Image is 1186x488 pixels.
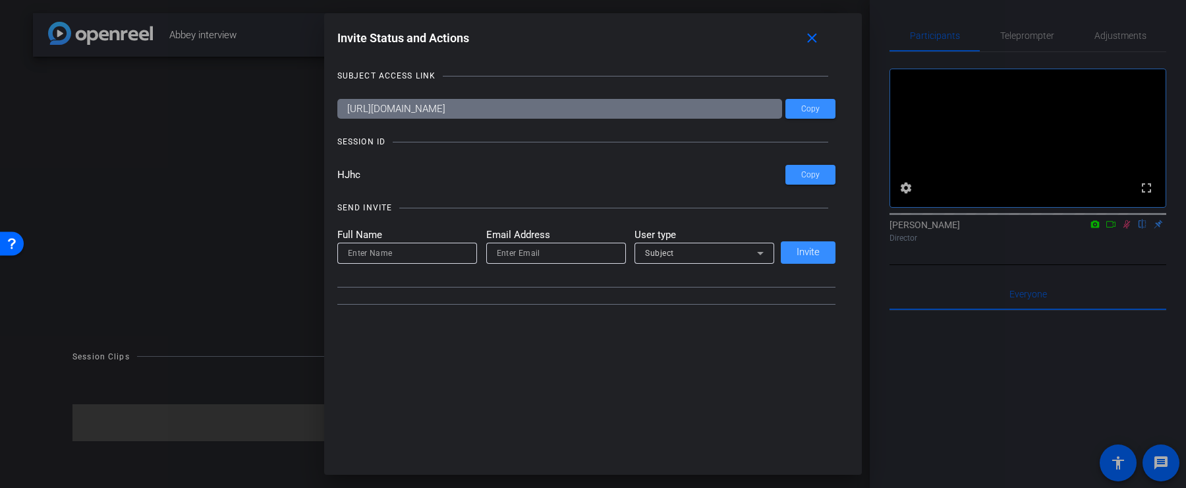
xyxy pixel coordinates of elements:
button: Copy [785,99,835,119]
span: Subject [645,249,674,258]
openreel-title-line: SESSION ID [337,135,836,148]
mat-icon: close [804,30,820,47]
openreel-title-line: SEND INVITE [337,201,836,214]
mat-label: Full Name [337,228,477,243]
span: Copy [801,170,820,180]
span: Copy [801,104,820,114]
openreel-title-line: SUBJECT ACCESS LINK [337,69,836,82]
div: SUBJECT ACCESS LINK [337,69,436,82]
div: Invite Status and Actions [337,26,836,50]
mat-label: Email Address [486,228,626,243]
div: SESSION ID [337,135,385,148]
button: Copy [785,165,835,185]
div: SEND INVITE [337,201,392,214]
input: Enter Email [497,245,615,261]
mat-label: User type [635,228,774,243]
input: Enter Name [348,245,466,261]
